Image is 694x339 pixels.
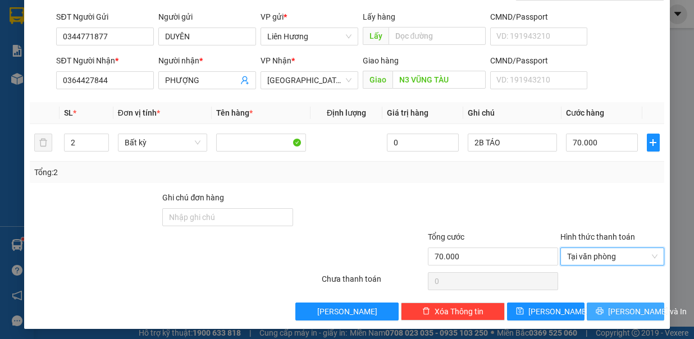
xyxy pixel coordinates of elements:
span: Lấy [363,27,389,45]
div: CMND/Passport [490,11,588,23]
input: Dọc đường [389,27,486,45]
span: SL [64,108,73,117]
input: Dọc đường [392,71,486,89]
input: Ghi Chú [468,134,558,152]
div: Người nhận [158,54,256,67]
li: 01 [PERSON_NAME] [5,25,214,39]
div: Người gửi [158,11,256,23]
span: phone [65,41,74,50]
span: Tổng cước [428,232,464,241]
div: SĐT Người Nhận [56,54,154,67]
button: [PERSON_NAME] [295,303,399,320]
span: user-add [240,76,249,85]
span: save [516,307,524,316]
li: 02523854854 [5,39,214,53]
input: Ghi chú đơn hàng [162,208,293,226]
div: SĐT Người Gửi [56,11,154,23]
span: Đơn vị tính [118,108,160,117]
span: plus [647,138,659,147]
th: Ghi chú [463,102,562,124]
span: [PERSON_NAME] [528,305,588,318]
span: Tên hàng [216,108,253,117]
span: [PERSON_NAME] và In [608,305,687,318]
div: VP gửi [261,11,358,23]
input: 0 [387,134,459,152]
div: Chưa thanh toán [321,273,427,292]
span: Lấy hàng [363,12,395,21]
span: Giao hàng [363,56,399,65]
button: delete [34,134,52,152]
span: Giao [363,71,392,89]
b: [PERSON_NAME] [65,7,159,21]
button: plus [647,134,660,152]
img: logo.jpg [5,5,61,61]
label: Ghi chú đơn hàng [162,193,224,202]
span: [PERSON_NAME] [317,305,377,318]
b: GỬI : Liên Hương [5,70,122,89]
label: Hình thức thanh toán [560,232,635,241]
button: printer[PERSON_NAME] và In [587,303,664,320]
span: environment [65,27,74,36]
span: delete [422,307,430,316]
span: Tại văn phòng [567,248,658,265]
span: printer [596,307,604,316]
span: Sài Gòn [267,72,351,89]
span: Liên Hương [267,28,351,45]
button: deleteXóa Thông tin [401,303,505,320]
span: Cước hàng [566,108,604,117]
span: Định lượng [327,108,366,117]
div: Tổng: 2 [34,166,269,178]
span: Giá trị hàng [387,108,428,117]
span: Xóa Thông tin [435,305,483,318]
span: Bất kỳ [125,134,201,151]
input: VD: Bàn, Ghế [216,134,306,152]
button: save[PERSON_NAME] [507,303,585,320]
span: VP Nhận [261,56,291,65]
div: CMND/Passport [490,54,588,67]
